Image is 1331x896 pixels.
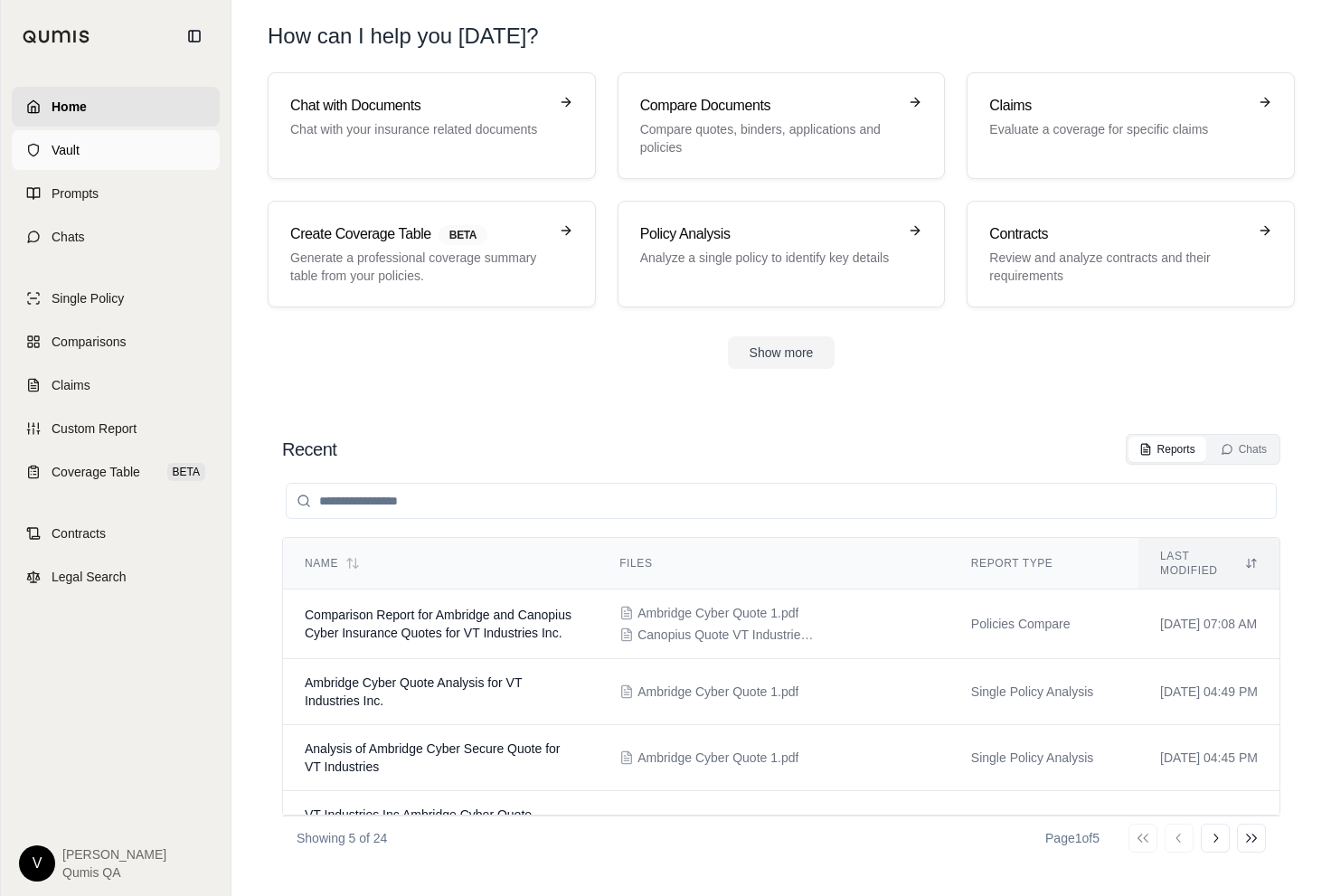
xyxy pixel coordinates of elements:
[949,538,1138,589] th: Report Type
[618,201,946,307] a: Policy AnalysisAnalyze a single policy to identify key details
[12,322,220,362] a: Comparisons
[12,130,220,170] a: Vault
[989,223,1247,245] h3: Contracts
[640,223,898,245] h3: Policy Analysis
[989,95,1247,117] h3: Claims
[52,141,80,159] span: Vault
[1138,791,1279,857] td: [DATE] 11:52 PM
[52,184,99,203] span: Prompts
[12,217,220,257] a: Chats
[637,626,818,644] span: Canopius Quote VT Industries.pdf
[598,538,949,589] th: Files
[290,249,548,285] p: Generate a professional coverage summary table from your policies.
[637,683,798,701] span: Ambridge Cyber Quote 1.pdf
[967,72,1295,179] a: ClaimsEvaluate a coverage for specific claims
[268,22,1295,51] h1: How can I help you [DATE]?
[949,725,1138,791] td: Single Policy Analysis
[297,829,387,847] p: Showing 5 of 24
[305,675,522,708] span: Ambridge Cyber Quote Analysis for VT Industries Inc.
[637,749,798,767] span: Ambridge Cyber Quote 1.pdf
[1128,437,1206,462] button: Reports
[1160,549,1258,578] div: Last modified
[1139,442,1195,457] div: Reports
[640,249,898,267] p: Analyze a single policy to identify key details
[268,201,596,307] a: Create Coverage TableBETAGenerate a professional coverage summary table from your policies.
[640,95,898,117] h3: Compare Documents
[439,225,487,245] span: BETA
[637,604,798,622] span: Ambridge Cyber Quote 1.pdf
[290,95,548,117] h3: Chat with Documents
[989,120,1247,138] p: Evaluate a coverage for specific claims
[62,863,166,882] span: Qumis QA
[1210,437,1278,462] button: Chats
[52,420,137,438] span: Custom Report
[62,845,166,863] span: [PERSON_NAME]
[12,514,220,553] a: Contracts
[282,437,336,462] h2: Recent
[268,72,596,179] a: Chat with DocumentsChat with your insurance related documents
[12,87,220,127] a: Home
[19,845,55,882] div: V
[640,120,898,156] p: Compare quotes, binders, applications and policies
[305,807,532,840] span: VT Industries Inc Ambridge Cyber Quote Coverage Checklist Report
[12,557,220,597] a: Legal Search
[1138,725,1279,791] td: [DATE] 04:45 PM
[180,22,209,51] button: Collapse sidebar
[52,228,85,246] span: Chats
[1045,829,1100,847] div: Page 1 of 5
[1221,442,1267,457] div: Chats
[618,72,946,179] a: Compare DocumentsCompare quotes, binders, applications and policies
[967,201,1295,307] a: ContractsReview and analyze contracts and their requirements
[52,333,126,351] span: Comparisons
[12,278,220,318] a: Single Policy
[52,98,87,116] span: Home
[290,223,548,245] h3: Create Coverage Table
[52,289,124,307] span: Single Policy
[728,336,835,369] button: Show more
[290,120,548,138] p: Chat with your insurance related documents
[52,463,140,481] span: Coverage Table
[52,376,90,394] span: Claims
[989,249,1247,285] p: Review and analyze contracts and their requirements
[949,589,1138,659] td: Policies Compare
[1138,589,1279,659] td: [DATE] 07:08 AM
[949,659,1138,725] td: Single Policy Analysis
[23,30,90,43] img: Qumis Logo
[12,452,220,492] a: Coverage TableBETA
[305,741,560,774] span: Analysis of Ambridge Cyber Secure Quote for VT Industries
[305,556,576,571] div: Name
[305,608,571,640] span: Comparison Report for Ambridge and Canopius Cyber Insurance Quotes for VT Industries Inc.
[949,791,1138,857] td: Coverage Table
[52,568,127,586] span: Legal Search
[52,524,106,542] span: Contracts
[12,409,220,448] a: Custom Report
[1138,659,1279,725] td: [DATE] 04:49 PM
[12,365,220,405] a: Claims
[12,174,220,213] a: Prompts
[167,463,205,481] span: BETA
